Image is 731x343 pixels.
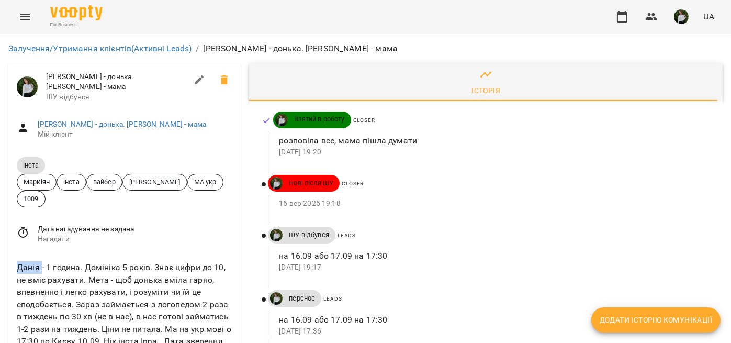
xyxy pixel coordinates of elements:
button: Додати історію комунікації [591,307,721,333]
li: / [196,42,199,55]
span: вайбер [87,177,122,187]
span: ШУ відбувся [283,230,335,240]
img: ДТ Чавага Вікторія [270,229,283,241]
span: Leads [323,296,342,302]
button: UA [699,7,718,26]
span: Closer [353,117,375,123]
button: Menu [13,4,38,29]
span: ШУ відбувся [46,92,187,103]
div: Історія [471,84,500,97]
span: [PERSON_NAME] [123,177,187,187]
span: Closer [342,181,364,186]
span: Мій клієнт [38,129,233,140]
img: ДТ Чавага Вікторія [17,76,38,97]
p: [DATE] 17:36 [279,326,706,337]
img: 6b662c501955233907b073253d93c30f.jpg [674,9,689,24]
nav: breadcrumb [8,42,723,55]
p: розповіла все, мама пішла думати [279,135,706,147]
span: Маркіян [17,177,56,187]
p: [PERSON_NAME] - донька. [PERSON_NAME] - мама [204,42,398,55]
span: [PERSON_NAME] - донька. [PERSON_NAME] - мама [46,72,187,92]
p: на 16.09 або 17.09 на 17:30 [279,314,706,326]
span: Взятий в роботу [288,115,351,124]
p: 16 вер 2025 19:18 [279,198,706,209]
p: [DATE] 19:20 [279,147,706,158]
p: [DATE] 19:17 [279,262,706,273]
a: [PERSON_NAME] - донька. [PERSON_NAME] - мама [38,120,206,128]
span: Додати історію комунікації [600,314,712,326]
span: Нові після ШУ [283,179,340,188]
span: Дата нагадування не задана [38,224,233,235]
span: For Business [50,21,103,28]
img: ДТ Чавага Вікторія [270,292,283,305]
span: інста [17,161,45,170]
span: МА укр [188,177,223,187]
a: ДТ Чавага Вікторія [268,292,283,305]
span: 1009 [17,194,45,204]
span: Leads [338,233,356,238]
span: інста [57,177,86,187]
img: ДТ Чавага Вікторія [270,177,283,190]
span: UA [703,11,714,22]
span: перенос [283,294,321,303]
a: ДТ Чавага Вікторія [268,177,283,190]
a: ДТ Чавага Вікторія [268,229,283,241]
span: Нагадати [38,234,233,245]
img: Voopty Logo [50,5,103,20]
p: на 16.09 або 17.09 на 17:30 [279,250,706,262]
a: Залучення/Утримання клієнтів(Активні Leads) [8,43,192,53]
img: ДТ Чавага Вікторія [275,114,288,126]
a: ДТ Чавага Вікторія [273,114,288,126]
